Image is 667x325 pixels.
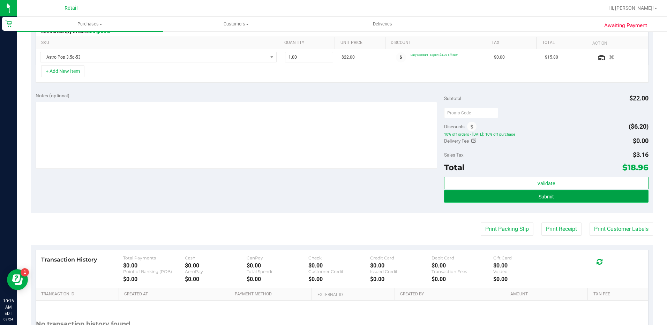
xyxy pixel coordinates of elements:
div: CanPay [247,255,308,260]
input: 1.00 [285,52,333,62]
div: $0.00 [493,276,555,282]
a: Tax [492,40,534,46]
span: Notes (optional) [36,93,69,98]
span: Purchases [17,21,163,27]
div: Customer Credit [308,269,370,274]
i: Edit Delivery Fee [471,138,476,143]
div: $0.00 [185,262,247,269]
a: Created At [124,292,226,297]
button: Print Customer Labels [590,222,653,236]
a: SKU [41,40,276,46]
div: Check [308,255,370,260]
div: $0.00 [432,262,493,269]
button: + Add New Item [41,65,84,77]
span: NO DATA FOUND [40,52,277,62]
a: Unit Price [340,40,383,46]
span: 10% off orders - [DATE]: 10% off purchase [444,132,649,137]
div: $0.00 [432,276,493,282]
a: Purchases [17,17,163,31]
div: $0.00 [247,262,308,269]
div: Total Spendr [247,269,308,274]
span: Retail [65,5,78,11]
span: $15.80 [545,54,558,61]
p: 10:16 AM EDT [3,298,14,317]
div: Gift Card [493,255,555,260]
p: 08/24 [3,317,14,322]
a: Discount [391,40,483,46]
span: Astro Pop 3.5g-53 [40,52,268,62]
span: Daily Discount - Eighth: $4.00 off each [411,53,458,56]
a: Customers [163,17,309,31]
inline-svg: Retail [5,20,12,27]
button: Print Receipt [541,222,582,236]
a: Total [542,40,584,46]
span: $22.00 [342,54,355,61]
div: $0.00 [247,276,308,282]
div: $0.00 [370,262,432,269]
span: $18.96 [622,162,649,172]
div: $0.00 [123,276,185,282]
a: Created By [400,292,502,297]
span: $3.16 [633,151,649,158]
div: Transaction Fees [432,269,493,274]
div: Issued Credit [370,269,432,274]
span: $0.00 [633,137,649,144]
iframe: Resource center [7,269,28,290]
div: Point of Banking (POB) [123,269,185,274]
a: Payment Method [235,292,309,297]
div: Total Payments [123,255,185,260]
th: Action [587,37,643,50]
button: Submit [444,190,649,203]
a: Txn Fee [593,292,640,297]
iframe: Resource center unread badge [21,268,29,277]
span: ($6.20) [629,123,649,130]
button: Print Packing Slip [481,222,533,236]
th: External ID [312,288,394,301]
span: Sales Tax [444,152,464,158]
span: Discounts [444,120,465,133]
span: $22.00 [629,95,649,102]
span: Awaiting Payment [604,22,647,30]
span: Subtotal [444,96,461,101]
div: $0.00 [493,262,555,269]
span: Hi, [PERSON_NAME]! [608,5,654,11]
div: $0.00 [308,262,370,269]
span: Total [444,162,465,172]
div: $0.00 [123,262,185,269]
div: $0.00 [370,276,432,282]
div: Credit Card [370,255,432,260]
div: $0.00 [185,276,247,282]
button: Validate [444,177,649,189]
span: $0.00 [494,54,505,61]
div: AeroPay [185,269,247,274]
span: Customers [163,21,309,27]
div: Voided [493,269,555,274]
span: Validate [537,181,555,186]
a: Transaction ID [41,292,116,297]
div: Cash [185,255,247,260]
input: Promo Code [444,108,498,118]
div: Debit Card [432,255,493,260]
a: Deliveries [309,17,456,31]
a: Quantity [284,40,332,46]
span: Deliveries [364,21,402,27]
span: Submit [539,194,554,199]
div: $0.00 [308,276,370,282]
a: Amount [510,292,585,297]
span: Delivery Fee [444,138,469,144]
